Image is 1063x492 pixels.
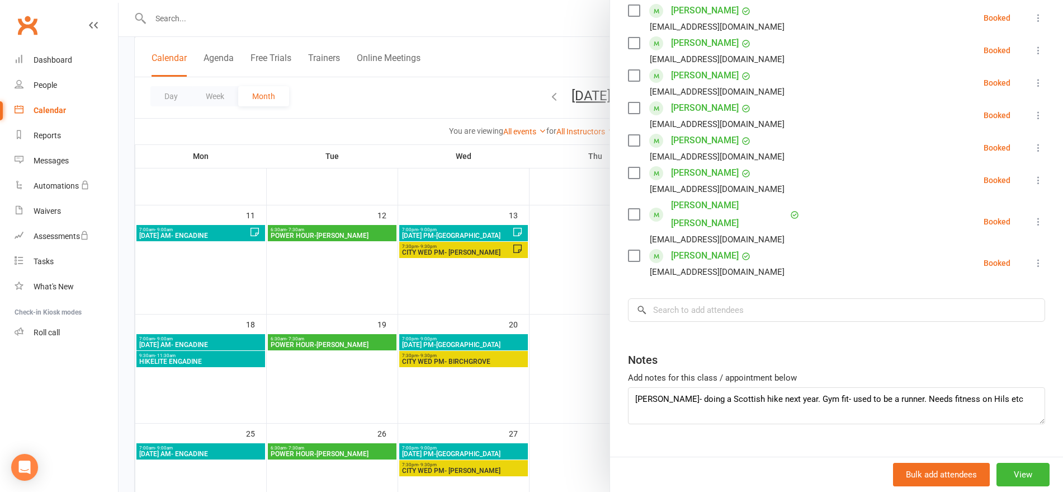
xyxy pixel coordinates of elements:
div: [EMAIL_ADDRESS][DOMAIN_NAME] [650,52,785,67]
div: [EMAIL_ADDRESS][DOMAIN_NAME] [650,182,785,196]
div: Booked [984,144,1010,152]
div: Roll call [34,328,60,337]
div: Booked [984,259,1010,267]
a: People [15,73,118,98]
a: Calendar [15,98,118,123]
button: Bulk add attendees [893,463,990,486]
a: [PERSON_NAME] [671,247,739,265]
div: Add notes for this class / appointment below [628,371,1045,385]
div: Notes [628,352,658,368]
div: Booked [984,111,1010,119]
a: [PERSON_NAME] [671,2,739,20]
div: Automations [34,181,79,190]
a: Tasks [15,249,118,274]
div: Booked [984,79,1010,87]
div: [EMAIL_ADDRESS][DOMAIN_NAME] [650,265,785,279]
a: [PERSON_NAME] [671,34,739,52]
div: Booked [984,46,1010,54]
a: [PERSON_NAME] [671,164,739,182]
div: Calendar [34,106,66,115]
a: Waivers [15,199,118,224]
a: Reports [15,123,118,148]
div: [EMAIL_ADDRESS][DOMAIN_NAME] [650,85,785,99]
div: Open Intercom Messenger [11,454,38,481]
div: [EMAIL_ADDRESS][DOMAIN_NAME] [650,117,785,132]
div: Tasks [34,257,54,266]
button: View [996,463,1050,486]
div: Dashboard [34,55,72,64]
div: Assessments [34,232,89,241]
a: [PERSON_NAME] [PERSON_NAME] [671,196,787,232]
div: Booked [984,218,1010,226]
a: Automations [15,174,118,199]
div: Messages [34,156,69,165]
a: [PERSON_NAME] [671,99,739,117]
a: Messages [15,148,118,174]
div: Reports [34,131,61,140]
div: Booked [984,176,1010,184]
input: Search to add attendees [628,298,1045,322]
div: Waivers [34,207,61,215]
div: What's New [34,282,74,291]
a: [PERSON_NAME] [671,132,739,149]
a: [PERSON_NAME] [671,67,739,85]
a: What's New [15,274,118,299]
a: Dashboard [15,48,118,73]
a: Assessments [15,224,118,249]
div: [EMAIL_ADDRESS][DOMAIN_NAME] [650,232,785,247]
div: People [34,81,57,90]
a: Clubworx [13,11,41,39]
div: [EMAIL_ADDRESS][DOMAIN_NAME] [650,20,785,34]
div: [EMAIL_ADDRESS][DOMAIN_NAME] [650,149,785,164]
div: Booked [984,14,1010,22]
a: Roll call [15,320,118,345]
